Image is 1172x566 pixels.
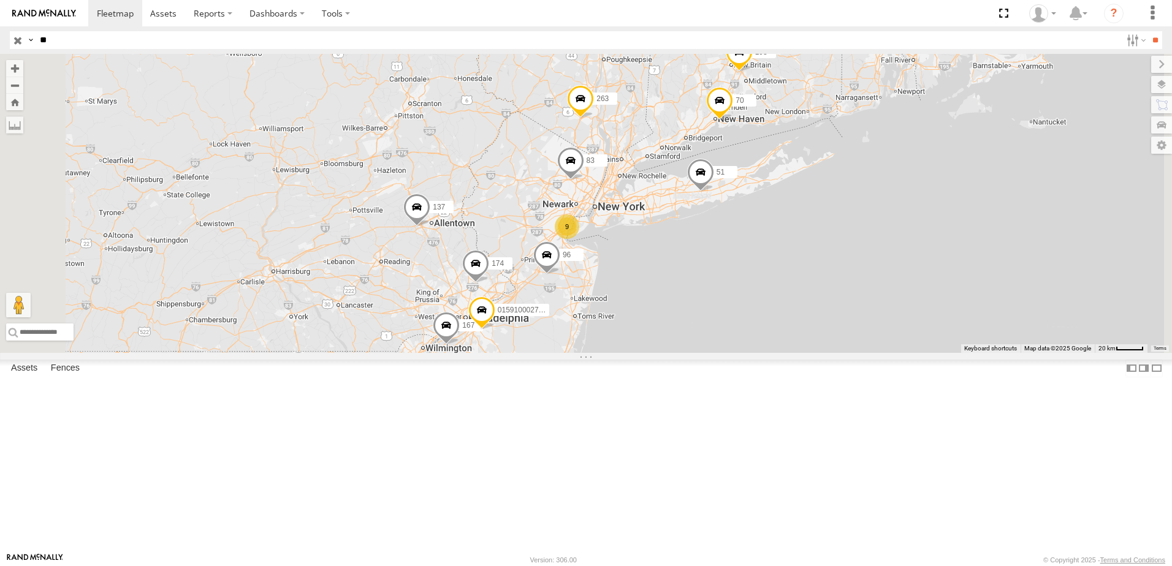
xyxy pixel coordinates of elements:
span: 83 [587,157,595,165]
label: Dock Summary Table to the Left [1125,360,1138,377]
label: Search Filter Options [1122,31,1148,49]
label: Assets [5,360,44,377]
button: Zoom out [6,77,23,94]
span: 167 [462,321,474,330]
span: Map data ©2025 Google [1024,345,1091,352]
button: Drag Pegman onto the map to open Street View [6,293,31,317]
div: Version: 306.00 [530,556,577,564]
label: Map Settings [1151,137,1172,154]
button: Map Scale: 20 km per 42 pixels [1095,344,1147,353]
label: Measure [6,116,23,134]
div: Leo Nunez [1025,4,1060,23]
span: 96 [563,251,571,259]
i: ? [1104,4,1124,23]
a: Terms (opens in new tab) [1154,346,1166,351]
button: Zoom in [6,60,23,77]
label: Search Query [26,31,36,49]
button: Keyboard shortcuts [964,344,1017,353]
span: 20 km [1098,345,1116,352]
label: Dock Summary Table to the Right [1138,360,1150,377]
a: Terms and Conditions [1100,556,1165,564]
span: 70 [736,97,744,105]
span: 137 [433,203,445,211]
div: 9 [555,214,579,239]
img: rand-logo.svg [12,9,76,18]
button: Zoom Home [6,94,23,110]
span: 015910002764390 [498,306,559,314]
a: Visit our Website [7,554,63,566]
label: Fences [45,360,86,377]
span: 51 [717,168,725,177]
label: Hide Summary Table [1151,360,1163,377]
div: © Copyright 2025 - [1043,556,1165,564]
span: 174 [492,259,504,268]
span: 263 [596,95,609,104]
